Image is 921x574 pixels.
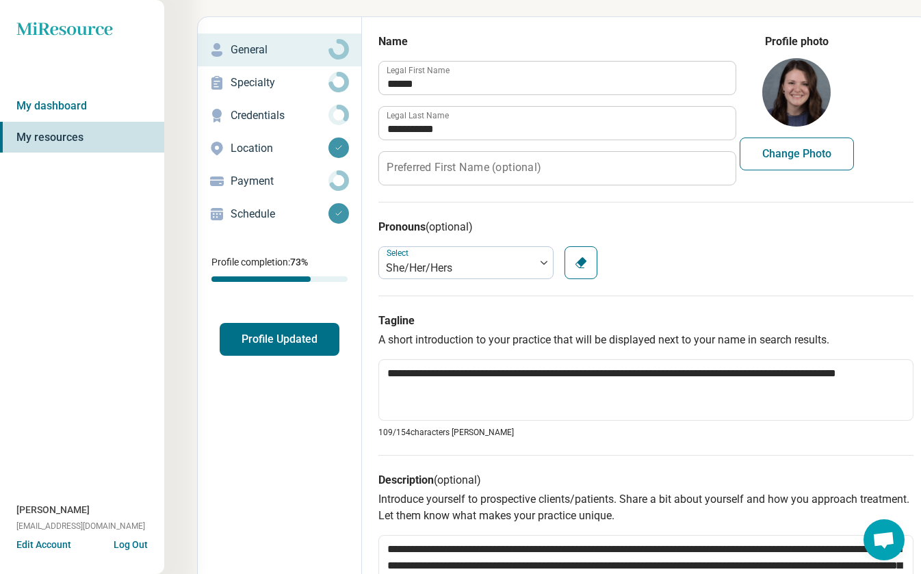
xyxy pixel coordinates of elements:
button: Log Out [114,538,148,549]
div: She/Her/Hers [386,260,528,276]
a: General [198,34,361,66]
p: A short introduction to your practice that will be displayed next to your name in search results. [378,332,913,348]
span: [EMAIL_ADDRESS][DOMAIN_NAME] [16,520,145,532]
label: Select [387,248,411,258]
label: Preferred First Name (optional) [387,162,541,173]
h3: Tagline [378,313,913,329]
p: Location [231,140,328,157]
p: General [231,42,328,58]
label: Legal First Name [387,66,450,75]
p: Credentials [231,107,328,124]
button: Profile Updated [220,323,339,356]
div: Open chat [864,519,905,560]
h3: Name [378,34,735,50]
img: avatar image [762,58,831,127]
span: (optional) [426,220,473,233]
p: Introduce yourself to prospective clients/patients. Share a bit about yourself and how you approa... [378,491,913,524]
a: Credentials [198,99,361,132]
h3: Pronouns [378,219,913,235]
span: [PERSON_NAME] [16,503,90,517]
a: Location [198,132,361,165]
span: (optional) [434,473,481,486]
p: Specialty [231,75,328,91]
span: 73 % [290,257,308,268]
button: Change Photo [740,138,854,170]
p: 109/ 154 characters [PERSON_NAME] [378,426,913,439]
div: Profile completion: [198,247,361,290]
legend: Profile photo [765,34,829,50]
p: Schedule [231,206,328,222]
button: Edit Account [16,538,71,552]
h3: Description [378,472,913,488]
div: Profile completion [211,276,348,282]
a: Schedule [198,198,361,231]
a: Payment [198,165,361,198]
a: Specialty [198,66,361,99]
p: Payment [231,173,328,190]
label: Legal Last Name [387,112,449,120]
